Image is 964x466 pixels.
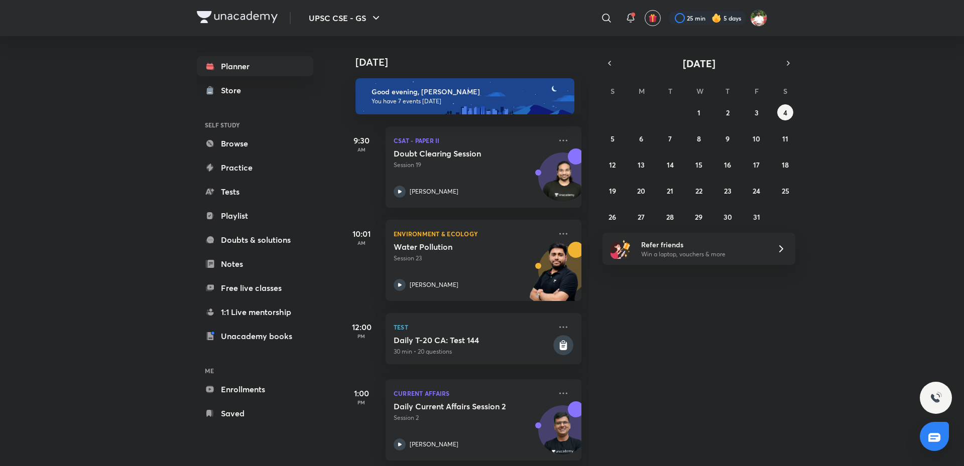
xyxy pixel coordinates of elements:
[197,254,313,274] a: Notes
[667,186,673,196] abbr: October 21, 2025
[410,280,458,289] p: [PERSON_NAME]
[605,157,621,173] button: October 12, 2025
[641,239,765,250] h6: Refer friends
[753,160,760,170] abbr: October 17, 2025
[394,335,551,345] h5: Daily T-20 CA: Test 144
[749,183,765,199] button: October 24, 2025
[645,10,661,26] button: avatar
[341,321,382,333] h5: 12:00
[197,11,278,23] img: Company Logo
[605,183,621,199] button: October 19, 2025
[394,161,551,170] p: Session 19
[609,160,616,170] abbr: October 12, 2025
[617,56,781,70] button: [DATE]
[394,387,551,399] p: Current Affairs
[611,134,615,143] abbr: October 5, 2025
[782,160,789,170] abbr: October 18, 2025
[609,212,616,222] abbr: October 26, 2025
[755,108,759,117] abbr: October 3, 2025
[638,212,645,222] abbr: October 27, 2025
[394,254,551,263] p: Session 23
[777,104,793,120] button: October 4, 2025
[726,134,730,143] abbr: October 9, 2025
[666,212,674,222] abbr: October 28, 2025
[394,148,519,159] h5: Doubt Clearing Session
[691,157,707,173] button: October 15, 2025
[526,242,581,311] img: unacademy
[197,158,313,178] a: Practice
[341,240,382,246] p: AM
[394,347,551,356] p: 30 min • 20 questions
[633,130,649,146] button: October 6, 2025
[683,57,715,70] span: [DATE]
[197,133,313,153] a: Browse
[695,186,702,196] abbr: October 22, 2025
[394,228,551,240] p: Environment & Ecology
[719,104,736,120] button: October 2, 2025
[197,302,313,322] a: 1:1 Live mentorship
[726,86,730,96] abbr: Thursday
[668,86,672,96] abbr: Tuesday
[724,212,732,222] abbr: October 30, 2025
[667,160,674,170] abbr: October 14, 2025
[782,134,788,143] abbr: October 11, 2025
[197,206,313,226] a: Playlist
[662,130,678,146] button: October 7, 2025
[609,186,616,196] abbr: October 19, 2025
[641,250,765,259] p: Win a laptop, vouchers & more
[394,242,519,252] h5: Water Pollution
[394,321,551,333] p: Test
[341,134,382,146] h5: 9:30
[724,160,731,170] abbr: October 16, 2025
[696,86,703,96] abbr: Wednesday
[633,183,649,199] button: October 20, 2025
[197,116,313,133] h6: SELF STUDY
[648,14,657,23] img: avatar
[341,333,382,339] p: PM
[372,97,565,105] p: You have 7 events [DATE]
[605,130,621,146] button: October 5, 2025
[777,183,793,199] button: October 25, 2025
[341,228,382,240] h5: 10:01
[711,13,721,23] img: streak
[753,186,760,196] abbr: October 24, 2025
[394,401,519,411] h5: Daily Current Affairs Session 2
[691,183,707,199] button: October 22, 2025
[719,209,736,225] button: October 30, 2025
[777,130,793,146] button: October 11, 2025
[197,278,313,298] a: Free live classes
[410,440,458,449] p: [PERSON_NAME]
[691,209,707,225] button: October 29, 2025
[749,157,765,173] button: October 17, 2025
[639,86,645,96] abbr: Monday
[539,411,587,459] img: Avatar
[783,86,787,96] abbr: Saturday
[691,130,707,146] button: October 8, 2025
[637,186,645,196] abbr: October 20, 2025
[633,157,649,173] button: October 13, 2025
[197,379,313,399] a: Enrollments
[394,134,551,146] p: CSAT - Paper II
[638,160,645,170] abbr: October 13, 2025
[197,362,313,379] h6: ME
[697,108,700,117] abbr: October 1, 2025
[691,104,707,120] button: October 1, 2025
[639,134,643,143] abbr: October 6, 2025
[782,186,789,196] abbr: October 25, 2025
[355,78,574,114] img: evening
[633,209,649,225] button: October 27, 2025
[341,146,382,152] p: AM
[341,387,382,399] h5: 1:00
[695,212,702,222] abbr: October 29, 2025
[726,108,730,117] abbr: October 2, 2025
[749,130,765,146] button: October 10, 2025
[303,8,388,28] button: UPSC CSE - GS
[341,399,382,405] p: PM
[719,183,736,199] button: October 23, 2025
[197,56,313,76] a: Planner
[755,86,759,96] abbr: Friday
[197,230,313,250] a: Doubts & solutions
[197,326,313,346] a: Unacademy books
[605,209,621,225] button: October 26, 2025
[197,182,313,202] a: Tests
